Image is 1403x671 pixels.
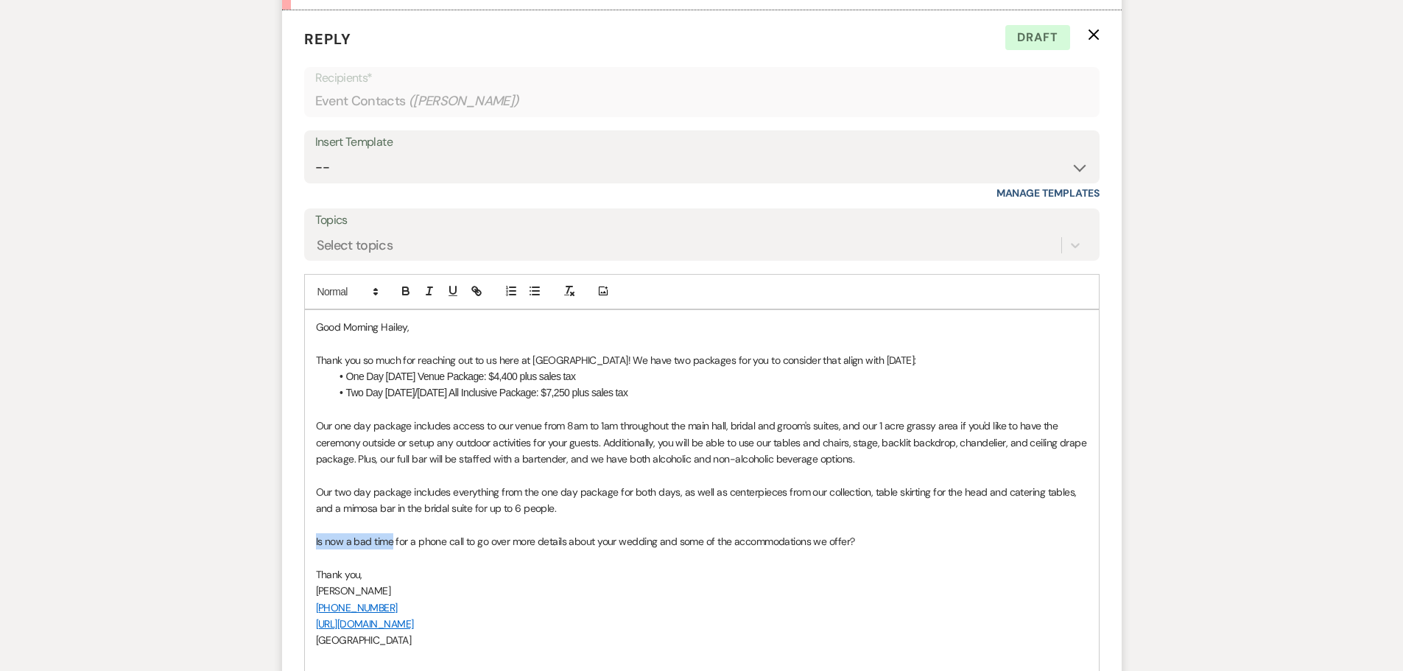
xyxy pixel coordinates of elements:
a: [URL][DOMAIN_NAME] [316,617,414,630]
div: Insert Template [315,132,1089,153]
div: Event Contacts [315,87,1089,116]
span: Good Morning Hailey, [316,320,409,334]
div: Select topics [317,235,393,255]
span: Reply [304,29,351,49]
span: [GEOGRAPHIC_DATA] [316,633,411,647]
span: Thank you, [316,568,362,581]
span: [PERSON_NAME] [316,584,391,597]
span: ( [PERSON_NAME] ) [409,91,519,111]
a: Manage Templates [996,186,1100,200]
p: Recipients* [315,68,1089,88]
span: Thank you so much for reaching out to us here at [GEOGRAPHIC_DATA]! We have two packages for you ... [316,354,916,367]
span: Our one day package includes access to our venue from 8am to 1am throughout the main hall, bridal... [316,419,1089,466]
label: Topics [315,210,1089,231]
span: One Day [DATE] Venue Package: $4,400 plus sales tax [346,370,576,382]
a: [PHONE_NUMBER] [316,601,398,614]
span: Draft [1005,25,1070,50]
span: Our two day package includes everything from the one day package for both days, as well as center... [316,485,1080,515]
span: Two Day [DATE]/[DATE] All Inclusive Package: $7,250 plus sales tax [346,387,628,398]
span: Is now a bad time for a phone call to go over more details about your wedding and some of the acc... [316,535,855,548]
